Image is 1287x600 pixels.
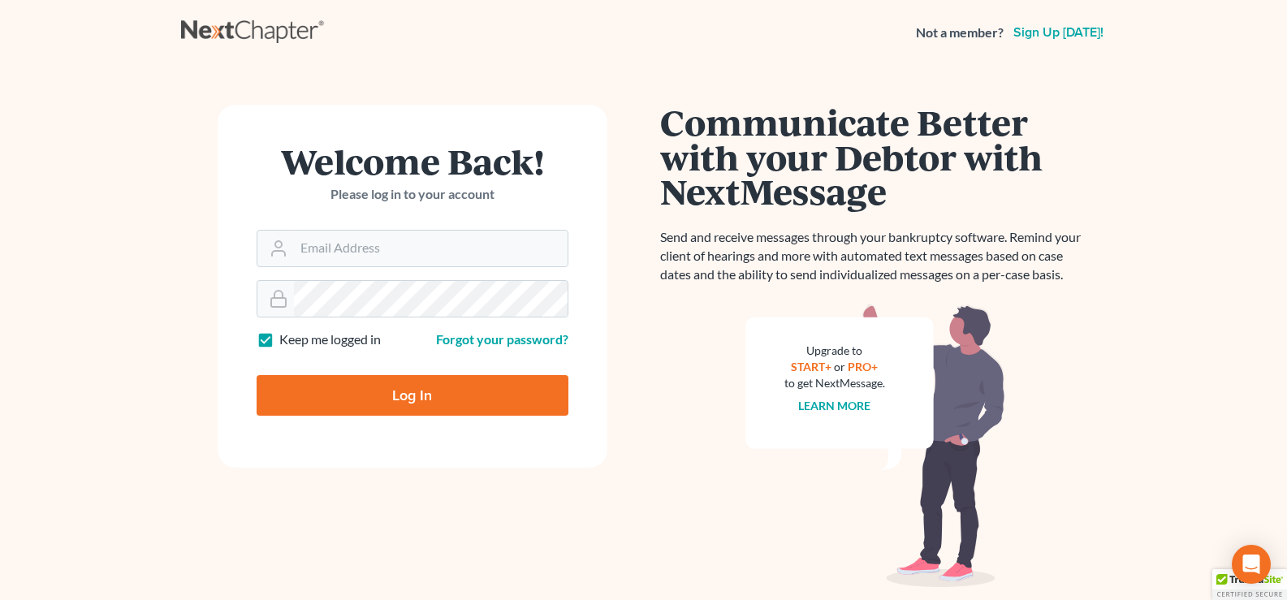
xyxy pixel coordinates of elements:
div: Upgrade to [784,343,885,359]
a: Sign up [DATE]! [1010,26,1107,39]
p: Please log in to your account [257,185,568,204]
a: Learn more [798,399,870,412]
h1: Welcome Back! [257,144,568,179]
span: or [834,360,845,373]
a: PRO+ [848,360,878,373]
p: Send and receive messages through your bankruptcy software. Remind your client of hearings and mo... [660,228,1090,284]
strong: Not a member? [916,24,1004,42]
img: nextmessage_bg-59042aed3d76b12b5cd301f8e5b87938c9018125f34e5fa2b7a6b67550977c72.svg [745,304,1005,588]
label: Keep me logged in [279,330,381,349]
a: START+ [791,360,831,373]
div: Open Intercom Messenger [1232,545,1271,584]
input: Log In [257,375,568,416]
div: to get NextMessage. [784,375,885,391]
h1: Communicate Better with your Debtor with NextMessage [660,105,1090,209]
input: Email Address [294,231,568,266]
a: Forgot your password? [436,331,568,347]
div: TrustedSite Certified [1212,569,1287,600]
